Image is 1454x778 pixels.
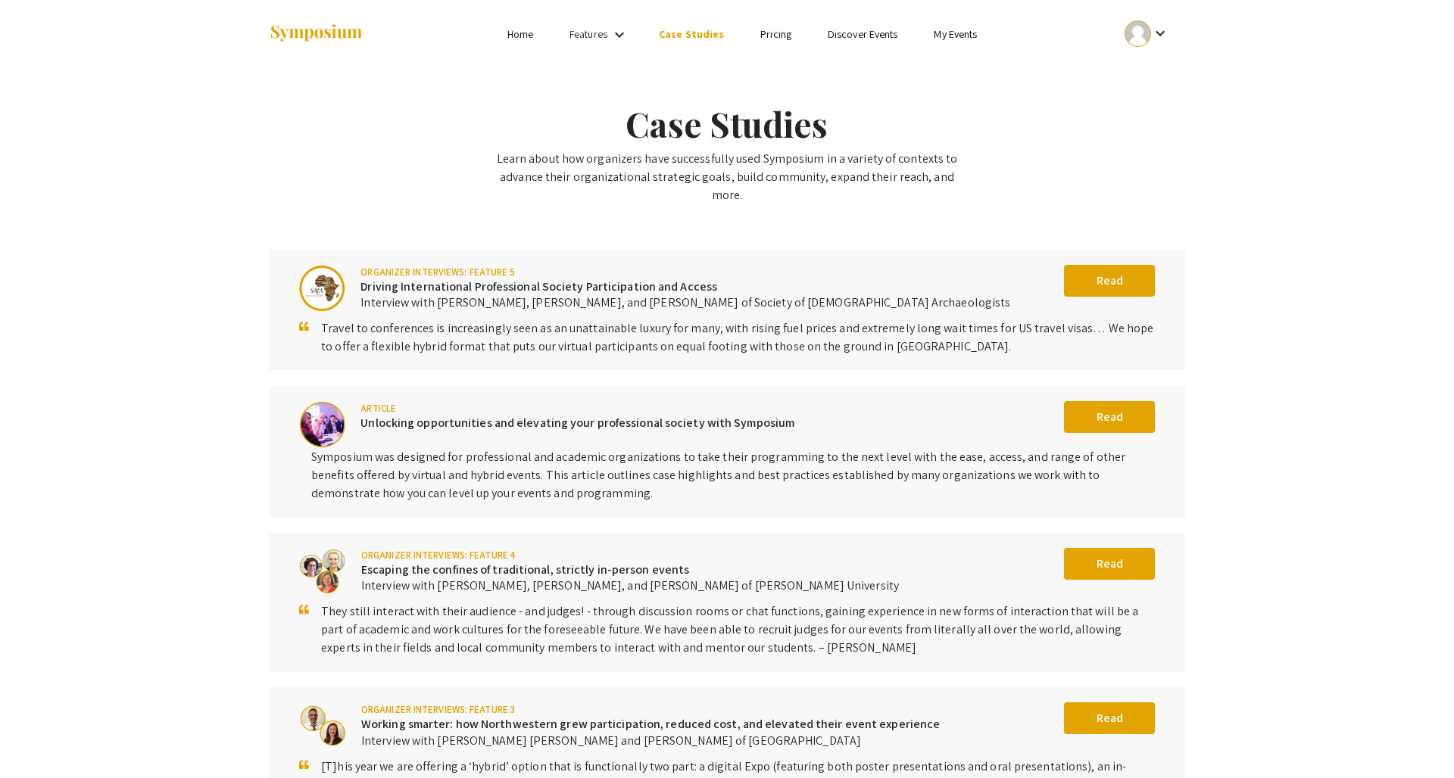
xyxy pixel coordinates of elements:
div: Interview with [PERSON_NAME], [PERSON_NAME], and [PERSON_NAME] of Society of [DEMOGRAPHIC_DATA] A... [360,294,1010,312]
img: Unlocking opportunities and elevating your professional society with Symposium [299,401,345,448]
div: Symposium was designed for professional and academic organizations to take their programming to t... [311,448,1155,503]
button: Expand account dropdown [1109,17,1185,51]
div: Interview with [PERSON_NAME] [PERSON_NAME] and [PERSON_NAME] of [GEOGRAPHIC_DATA] [361,732,940,750]
img: Symposium by ForagerOne [269,23,363,44]
div: Organizer interviews: Feature 3 [361,702,940,717]
a: Pricing [760,27,791,41]
a: Home [507,27,533,41]
button: Read [1064,548,1155,580]
img: Driving International Professional Society Participation and Access [299,265,345,312]
mat-icon: Expand Features list [610,26,629,44]
div: Learn about how organizers have successfully used Symposium in a variety of contexts to advance t... [488,150,965,204]
a: Discover Events [828,27,898,41]
a: Features [569,27,607,41]
div: Article [360,401,794,415]
div: Interview with [PERSON_NAME], [PERSON_NAME], and [PERSON_NAME] of [PERSON_NAME] University [361,577,899,595]
div: Organizer interviews: Feature 4 [361,548,899,562]
a: My Events [934,27,977,41]
div: Organizer interviews: Feature 5 [360,265,1010,279]
h6: Escaping the confines of traditional, strictly in-person events [361,562,899,577]
button: Read [1064,401,1155,433]
h6: Unlocking opportunities and elevating your professional society with Symposium [360,415,794,430]
mat-icon: Expand account dropdown [1151,24,1169,42]
iframe: Chat [11,710,64,767]
button: Read [1064,265,1155,297]
button: Read [1064,702,1155,734]
h6: Working smarter: how Northwestern grew participation, reduced cost, and elevated their event expe... [361,717,940,731]
div: Case Studies [488,98,965,150]
div: Travel to conferences is increasingly seen as an unattainable luxury for many, with rising fuel p... [321,319,1155,356]
a: Case Studies [659,27,724,41]
div: They still interact with their audience - and judges! - through discussion rooms or chat function... [321,602,1155,657]
img: Working smarter: how Northwestern grew participation, reduced cost, and elevated their event expe... [299,702,346,749]
h6: Driving International Professional Society Participation and Access [360,279,1010,294]
img: Escaping the confines of traditional, strictly in-person events [299,548,346,595]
